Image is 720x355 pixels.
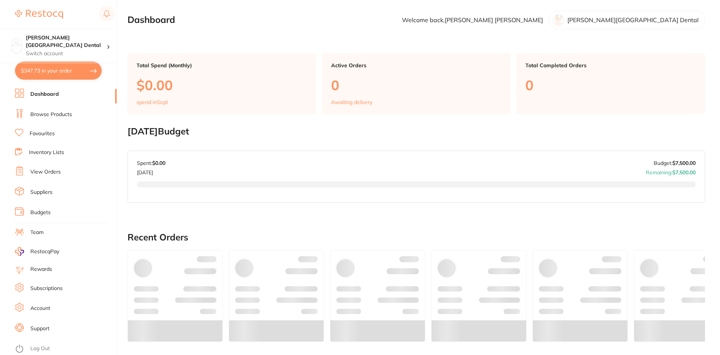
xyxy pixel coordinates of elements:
strong: $0.00 [152,160,165,166]
strong: $7,500.00 [672,160,696,166]
p: Remaining: [646,166,696,175]
p: Switch account [26,50,106,57]
h2: [DATE] Budget [127,126,705,137]
a: Active Orders0Awaiting delivery [322,53,511,114]
a: Support [30,325,49,332]
a: Subscriptions [30,285,63,292]
a: Budgets [30,209,51,216]
p: Total Completed Orders [525,62,696,68]
a: Total Completed Orders0 [516,53,705,114]
p: Welcome back, [PERSON_NAME] [PERSON_NAME] [402,17,543,23]
p: spend in Sept [136,99,168,105]
p: Budget: [654,160,696,166]
a: Favourites [30,130,55,137]
a: Browse Products [30,111,72,118]
img: RestocqPay [15,247,24,256]
p: [PERSON_NAME][GEOGRAPHIC_DATA] Dental [567,17,699,23]
a: View Orders [30,168,61,176]
a: Restocq Logo [15,6,63,23]
p: Awaiting delivery [331,99,372,105]
h4: Maude Street Dental [26,34,106,49]
button: Log Out [15,343,114,355]
strong: $7,500.00 [672,169,696,176]
img: Maude Street Dental [12,38,22,48]
a: Inventory Lists [29,149,64,156]
a: Rewards [30,266,52,273]
p: 0 [331,77,502,93]
p: Spent: [137,160,165,166]
a: RestocqPay [15,247,59,256]
p: Total Spend (Monthly) [136,62,307,68]
a: Dashboard [30,91,59,98]
h2: Recent Orders [127,232,705,243]
a: Log Out [30,345,50,352]
a: Suppliers [30,189,52,196]
p: 0 [525,77,696,93]
h2: Dashboard [127,15,175,25]
a: Team [30,229,43,236]
p: $0.00 [136,77,307,93]
img: Restocq Logo [15,10,63,19]
span: RestocqPay [30,248,59,255]
button: $347.73 in your order [15,62,102,80]
a: Total Spend (Monthly)$0.00spend inSept [127,53,316,114]
p: [DATE] [137,166,165,175]
a: Account [30,305,50,312]
p: Active Orders [331,62,502,68]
